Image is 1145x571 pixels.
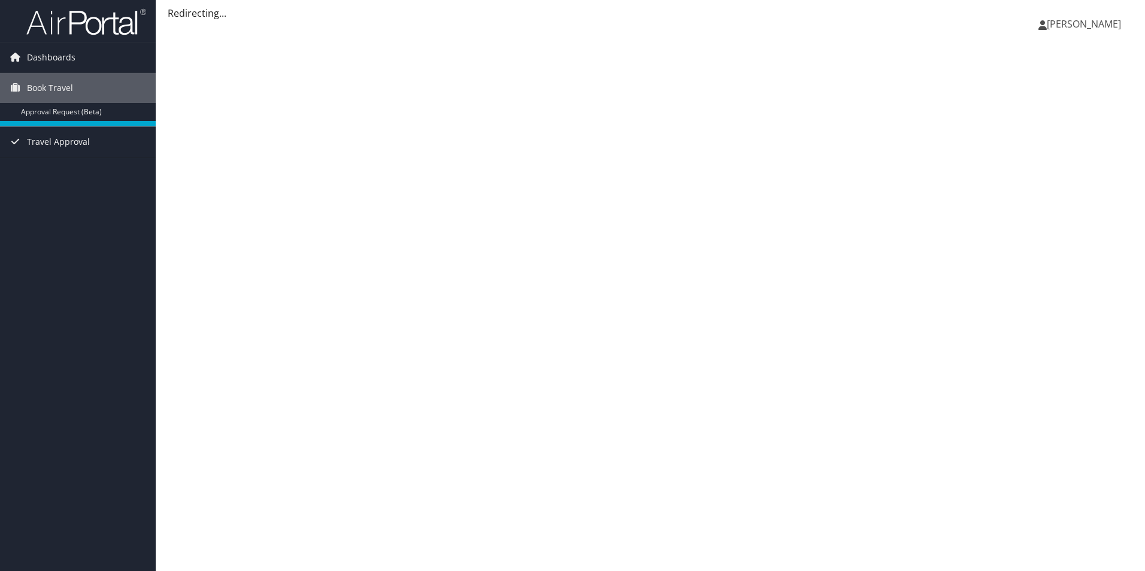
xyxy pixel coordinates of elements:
[27,73,73,103] span: Book Travel
[1047,17,1121,31] span: [PERSON_NAME]
[26,8,146,36] img: airportal-logo.png
[1038,6,1133,42] a: [PERSON_NAME]
[168,6,1133,20] div: Redirecting...
[27,42,75,72] span: Dashboards
[27,127,90,157] span: Travel Approval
